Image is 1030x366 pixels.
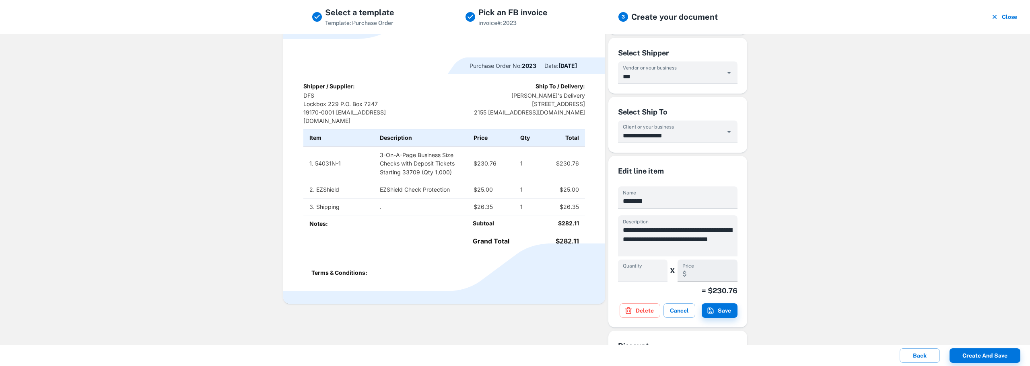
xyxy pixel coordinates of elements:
[474,91,585,117] p: [PERSON_NAME]'s Delivery [STREET_ADDRESS] 2155 [EMAIL_ADDRESS][DOMAIN_NAME]
[631,11,718,23] h5: Create your document
[622,14,625,20] text: 3
[303,146,374,181] td: 1. 54031N-1
[514,181,538,198] td: 1
[538,198,585,215] td: $26.35
[723,126,735,137] button: Open
[682,262,694,269] label: Price
[682,269,687,279] p: $
[989,6,1020,27] button: Close
[538,181,585,198] td: $25.00
[303,83,355,90] b: Shipper / Supplier:
[618,285,737,296] h6: = $ 230.76
[663,303,695,318] button: Cancel
[623,189,636,196] label: Name
[514,129,538,147] th: Qty
[950,348,1020,363] button: Create and save
[325,20,393,26] span: Template: Purchase Order
[623,262,642,269] label: Quantity
[667,265,678,276] h6: X
[467,215,525,232] td: Subtoal
[620,303,660,318] button: Delete
[311,269,367,276] b: Terms & Conditions:
[303,129,374,147] th: Item
[702,303,737,318] button: Save
[623,123,674,130] label: Client or your business
[374,146,468,181] td: 3-On-A-Page Business Size Checks with Deposit Tickets Starting 33709 (Qty 1,000)
[374,181,468,198] td: EZShield Check Protection
[303,198,374,215] td: 3. Shipping
[623,218,649,225] label: Description
[478,20,517,26] span: invoice#: 2023
[325,6,394,18] h5: Select a template
[525,232,585,250] td: $282.11
[467,232,525,250] td: Grand Total
[468,181,515,198] td: $25.00
[514,198,538,215] td: 1
[303,181,374,198] td: 2. EZShield
[536,83,585,90] b: Ship To / Delivery:
[623,64,677,71] label: Vendor or your business
[374,129,468,147] th: Description
[374,198,468,215] td: .
[618,340,737,351] div: Discount
[538,129,585,147] th: Total
[618,47,737,58] div: Select Shipper
[723,67,735,78] button: Open
[618,166,737,177] h6: Edit line item
[309,220,328,227] b: Notes:
[468,198,515,215] td: $26.35
[478,6,548,18] h5: Pick an FB invoice
[618,106,737,117] div: Select Ship To
[525,215,585,232] td: $282.11
[468,146,515,181] td: $230.76
[538,146,585,181] td: $230.76
[514,146,538,181] td: 1
[468,129,515,147] th: Price
[900,348,940,363] button: Back
[303,91,416,125] p: DFS Lockbox 229 P.O. Box 7247 19170-0001 [EMAIL_ADDRESS][DOMAIN_NAME]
